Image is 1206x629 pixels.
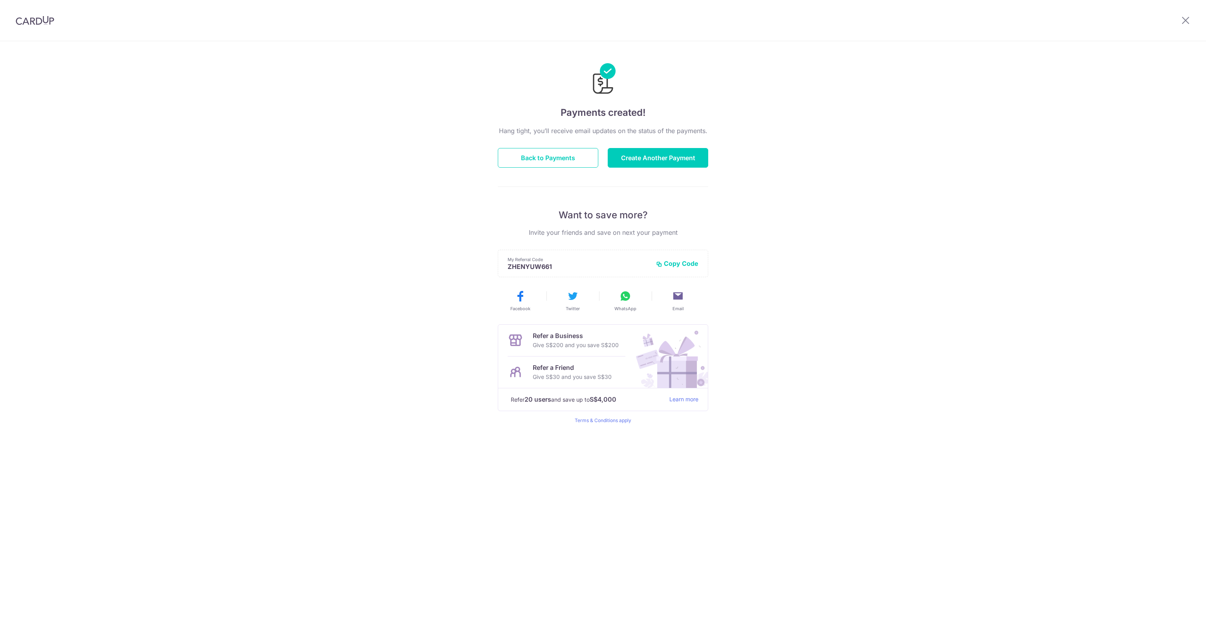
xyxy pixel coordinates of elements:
[508,256,650,263] p: My Referral Code
[575,417,631,423] a: Terms & Conditions apply
[629,325,708,388] img: Refer
[566,305,580,312] span: Twitter
[590,63,616,96] img: Payments
[524,395,551,404] strong: 20 users
[498,148,598,168] button: Back to Payments
[498,228,708,237] p: Invite your friends and save on next your payment
[672,305,684,312] span: Email
[498,209,708,221] p: Want to save more?
[656,260,698,267] button: Copy Code
[497,290,543,312] button: Facebook
[498,126,708,135] p: Hang tight, you’ll receive email updates on the status of the payments.
[533,340,619,350] p: Give S$200 and you save S$200
[533,331,619,340] p: Refer a Business
[614,305,636,312] span: WhatsApp
[533,363,612,372] p: Refer a Friend
[510,305,530,312] span: Facebook
[511,395,663,404] p: Refer and save up to
[590,395,616,404] strong: S$4,000
[550,290,596,312] button: Twitter
[508,263,650,271] p: ZHENYUW661
[602,290,649,312] button: WhatsApp
[608,148,708,168] button: Create Another Payment
[655,290,701,312] button: Email
[16,16,54,25] img: CardUp
[533,372,612,382] p: Give S$30 and you save S$30
[498,106,708,120] h4: Payments created!
[669,395,698,404] a: Learn more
